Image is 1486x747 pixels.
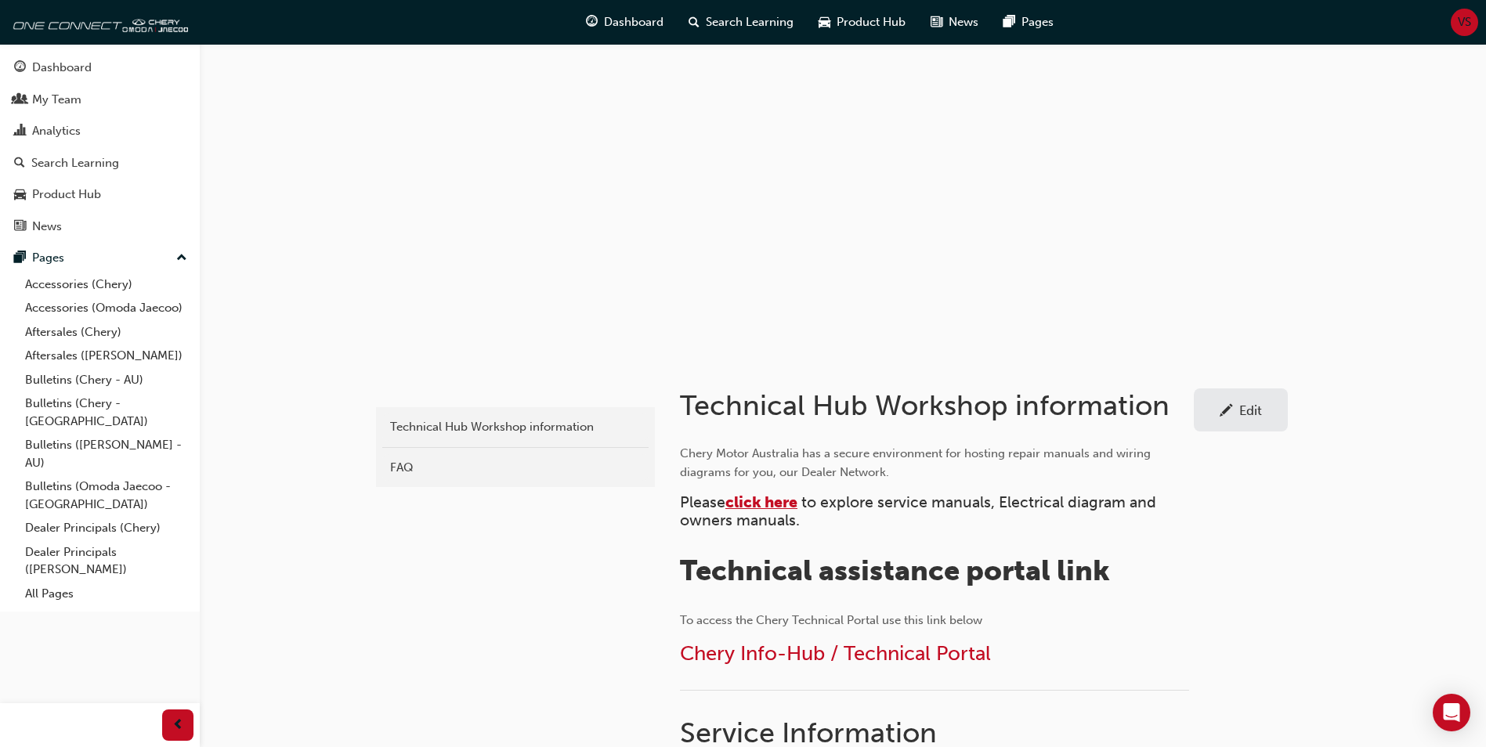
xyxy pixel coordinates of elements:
[918,6,991,38] a: news-iconNews
[1458,13,1471,31] span: VS
[382,454,649,482] a: FAQ
[1451,9,1478,36] button: VS
[14,220,26,234] span: news-icon
[680,388,1194,423] h1: Technical Hub Workshop information
[32,91,81,109] div: My Team
[19,272,193,297] a: Accessories (Chery)
[32,218,62,236] div: News
[573,6,676,38] a: guage-iconDashboard
[676,6,806,38] a: search-iconSearch Learning
[725,493,797,511] a: click here
[19,392,193,433] a: Bulletins (Chery - [GEOGRAPHIC_DATA])
[14,125,26,139] span: chart-icon
[680,446,1154,479] span: Chery Motor Australia has a secure environment for hosting repair manuals and wiring diagrams for...
[19,320,193,345] a: Aftersales (Chery)
[32,186,101,204] div: Product Hub
[991,6,1066,38] a: pages-iconPages
[806,6,918,38] a: car-iconProduct Hub
[6,85,193,114] a: My Team
[6,117,193,146] a: Analytics
[32,59,92,77] div: Dashboard
[931,13,942,32] span: news-icon
[819,13,830,32] span: car-icon
[6,50,193,244] button: DashboardMy TeamAnalyticsSearch LearningProduct HubNews
[689,13,700,32] span: search-icon
[390,459,641,477] div: FAQ
[19,516,193,540] a: Dealer Principals (Chery)
[1021,13,1054,31] span: Pages
[32,122,81,140] div: Analytics
[680,493,725,511] span: Please
[837,13,906,31] span: Product Hub
[19,475,193,516] a: Bulletins (Omoda Jaecoo - [GEOGRAPHIC_DATA])
[1194,388,1288,431] a: Edit
[172,716,184,735] span: prev-icon
[6,149,193,178] a: Search Learning
[14,251,26,265] span: pages-icon
[14,188,26,202] span: car-icon
[390,418,641,436] div: Technical Hub Workshop information
[949,13,978,31] span: News
[19,582,193,606] a: All Pages
[1220,404,1233,420] span: pencil-icon
[680,613,982,627] span: To access the Chery Technical Portal use this link below
[6,244,193,272] button: Pages
[19,368,193,392] a: Bulletins (Chery - AU)
[586,13,598,32] span: guage-icon
[1003,13,1015,32] span: pages-icon
[680,554,1110,587] span: Technical assistance portal link
[19,296,193,320] a: Accessories (Omoda Jaecoo)
[31,154,119,172] div: Search Learning
[14,157,25,171] span: search-icon
[706,13,794,31] span: Search Learning
[19,433,193,475] a: Bulletins ([PERSON_NAME] - AU)
[604,13,663,31] span: Dashboard
[382,413,649,441] a: Technical Hub Workshop information
[6,180,193,209] a: Product Hub
[6,212,193,241] a: News
[14,93,26,107] span: people-icon
[680,641,991,666] a: Chery Info-Hub / Technical Portal
[14,61,26,75] span: guage-icon
[32,249,64,267] div: Pages
[680,493,1160,529] span: to explore service manuals, Electrical diagram and owners manuals.
[19,344,193,368] a: Aftersales ([PERSON_NAME])
[19,540,193,582] a: Dealer Principals ([PERSON_NAME])
[6,53,193,82] a: Dashboard
[1433,694,1470,731] div: Open Intercom Messenger
[176,248,187,269] span: up-icon
[8,6,188,38] img: oneconnect
[1239,402,1262,418] div: Edit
